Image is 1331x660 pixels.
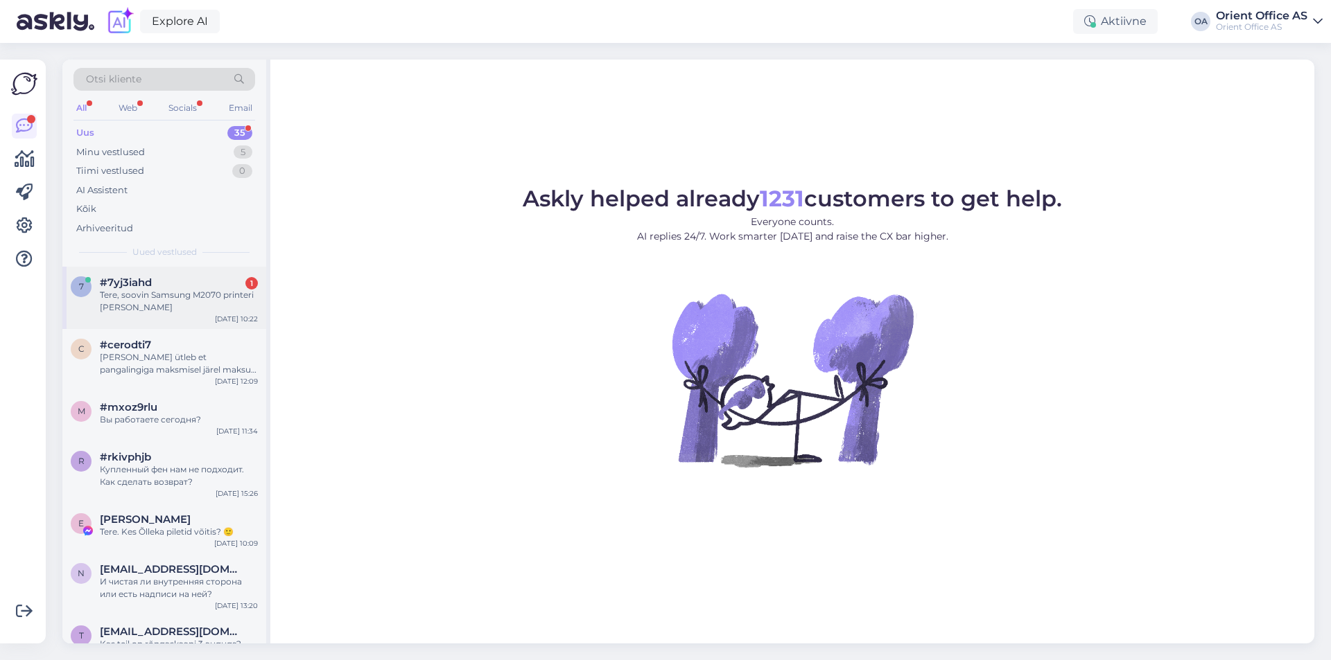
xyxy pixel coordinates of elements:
[215,600,258,611] div: [DATE] 13:20
[11,71,37,97] img: Askly Logo
[100,351,258,376] div: [PERSON_NAME] ütleb et pangalingiga maksmisel järel maksu summa mingi peab olema 100 EUR vms. Ma ...
[100,576,258,600] div: И чистая ли внутренняя сторона или есть надписи на ней?
[100,401,157,413] span: #mxoz9rlu
[1073,9,1158,34] div: Aktiivne
[1191,12,1210,31] div: OA
[216,426,258,436] div: [DATE] 11:34
[79,281,84,292] span: 7
[140,10,220,33] a: Explore AI
[100,289,258,314] div: Tere, soovin Samsung M2070 printeri [PERSON_NAME]
[132,246,197,258] span: Uued vestlused
[76,145,145,159] div: Minu vestlused
[73,99,89,117] div: All
[76,126,94,140] div: Uus
[215,314,258,324] div: [DATE] 10:22
[523,185,1062,212] span: Askly helped already customers to get help.
[234,145,252,159] div: 5
[100,413,258,426] div: Вы работаете сегодня?
[215,376,258,386] div: [DATE] 12:09
[227,126,252,140] div: 35
[76,184,128,197] div: AI Assistent
[1216,10,1323,33] a: Orient Office ASOrient Office AS
[116,99,140,117] div: Web
[760,185,804,212] b: 1231
[100,463,258,488] div: Купленный фен нам не подходит. Как сделать возврат?
[232,164,252,178] div: 0
[214,538,258,548] div: [DATE] 10:09
[1216,10,1307,21] div: Orient Office AS
[166,99,200,117] div: Socials
[86,72,141,87] span: Otsi kliente
[78,518,84,528] span: E
[76,202,96,216] div: Kõik
[78,456,85,466] span: r
[1216,21,1307,33] div: Orient Office AS
[668,255,917,504] img: No Chat active
[216,488,258,499] div: [DATE] 15:26
[79,630,84,641] span: t
[226,99,255,117] div: Email
[100,276,152,289] span: #7yj3iahd
[78,568,85,578] span: n
[76,222,133,235] div: Arhiveeritud
[100,513,191,526] span: Eva-Maria Virnas
[78,344,85,354] span: c
[105,7,134,36] img: explore-ai
[100,638,258,650] div: Kas teil on rõngaskaani 3 auguga?
[523,215,1062,244] p: Everyone counts. AI replies 24/7. Work smarter [DATE] and raise the CX bar higher.
[76,164,144,178] div: Tiimi vestlused
[78,406,85,416] span: m
[100,625,244,638] span: timakova.katrin@gmail.com
[100,526,258,538] div: Tere. Kes Õlleka piletid võitis? 🙂
[245,277,258,289] div: 1
[100,339,151,351] span: #cerodti7
[100,563,244,576] span: natalyamam3@gmail.com
[100,451,151,463] span: #rkivphjb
